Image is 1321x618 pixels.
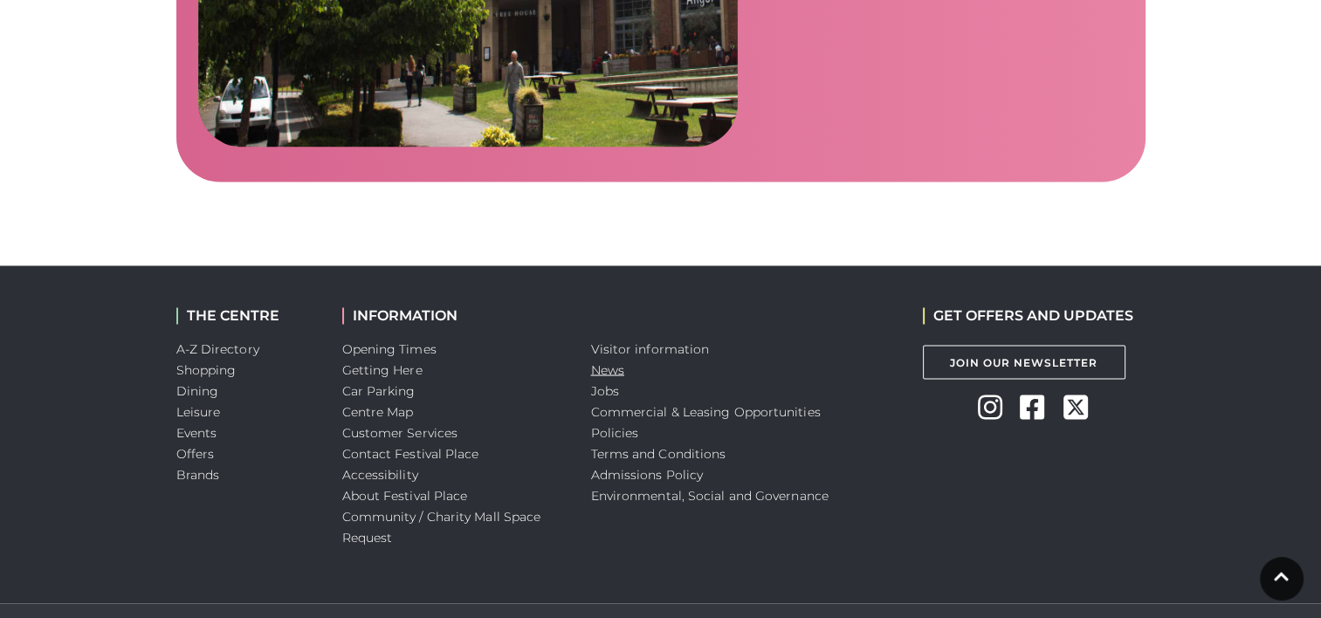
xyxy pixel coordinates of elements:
a: Environmental, Social and Governance [591,487,829,503]
a: Terms and Conditions [591,445,726,461]
a: Brands [176,466,220,482]
a: Offers [176,445,215,461]
a: Car Parking [342,382,416,398]
a: Opening Times [342,340,437,356]
a: Accessibility [342,466,418,482]
h2: INFORMATION [342,307,565,324]
h2: GET OFFERS AND UPDATES [923,307,1133,324]
a: Shopping [176,361,237,377]
a: Community / Charity Mall Space Request [342,508,541,545]
a: Join Our Newsletter [923,345,1125,379]
a: Visitor information [591,340,710,356]
a: Commercial & Leasing Opportunities [591,403,821,419]
a: A-Z Directory [176,340,259,356]
a: Jobs [591,382,619,398]
a: Centre Map [342,403,414,419]
a: Customer Services [342,424,458,440]
a: Getting Here [342,361,423,377]
a: Policies [591,424,639,440]
a: News [591,361,624,377]
a: Leisure [176,403,221,419]
a: Admissions Policy [591,466,704,482]
h2: THE CENTRE [176,307,316,324]
a: Dining [176,382,219,398]
a: Contact Festival Place [342,445,479,461]
a: About Festival Place [342,487,468,503]
a: Events [176,424,217,440]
